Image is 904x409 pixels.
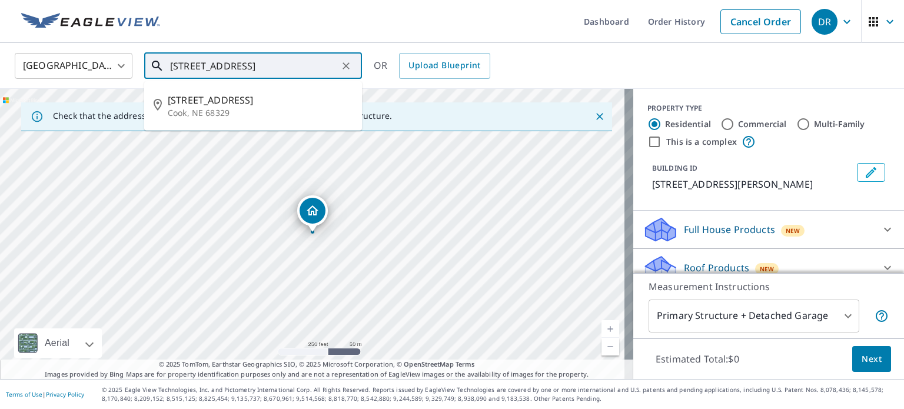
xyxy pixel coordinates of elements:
a: Current Level 17, Zoom Out [601,338,619,355]
p: BUILDING ID [652,163,697,173]
img: EV Logo [21,13,160,31]
div: Aerial [41,328,73,358]
input: Search by address or latitude-longitude [170,49,338,82]
p: Roof Products [684,261,749,275]
span: © 2025 TomTom, Earthstar Geographics SIO, © 2025 Microsoft Corporation, © [159,360,475,370]
button: Next [852,346,891,373]
a: Terms of Use [6,390,42,398]
span: Your report will include the primary structure and a detached garage if one exists. [875,309,889,323]
p: Estimated Total: $0 [646,346,749,372]
div: Full House ProductsNew [643,215,895,244]
span: New [786,226,800,235]
p: Full House Products [684,222,775,237]
button: Edit building 1 [857,163,885,182]
label: Commercial [738,118,787,130]
div: [GEOGRAPHIC_DATA] [15,49,132,82]
div: Primary Structure + Detached Garage [649,300,859,332]
p: Measurement Instructions [649,280,889,294]
button: Clear [338,58,354,74]
p: Check that the address is accurate, then drag the marker over the correct structure. [53,111,392,121]
p: [STREET_ADDRESS][PERSON_NAME] [652,177,852,191]
a: Cancel Order [720,9,801,34]
div: Dropped pin, building 1, Residential property, 73369 619 Ave Cook, NE 68329 [297,195,328,232]
div: OR [374,53,490,79]
div: DR [812,9,837,35]
div: Aerial [14,328,102,358]
span: [STREET_ADDRESS] [168,93,353,107]
label: Residential [665,118,711,130]
p: Cook, NE 68329 [168,107,353,119]
a: Privacy Policy [46,390,84,398]
span: Next [862,352,882,367]
a: Upload Blueprint [399,53,490,79]
div: Roof ProductsNew [643,254,895,282]
a: Current Level 17, Zoom In [601,320,619,338]
button: Close [592,109,607,124]
label: This is a complex [666,136,737,148]
div: PROPERTY TYPE [647,103,890,114]
a: Terms [456,360,475,368]
label: Multi-Family [814,118,865,130]
p: | [6,391,84,398]
span: New [760,264,775,274]
p: © 2025 Eagle View Technologies, Inc. and Pictometry International Corp. All Rights Reserved. Repo... [102,385,898,403]
a: OpenStreetMap [404,360,453,368]
span: Upload Blueprint [408,58,480,73]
